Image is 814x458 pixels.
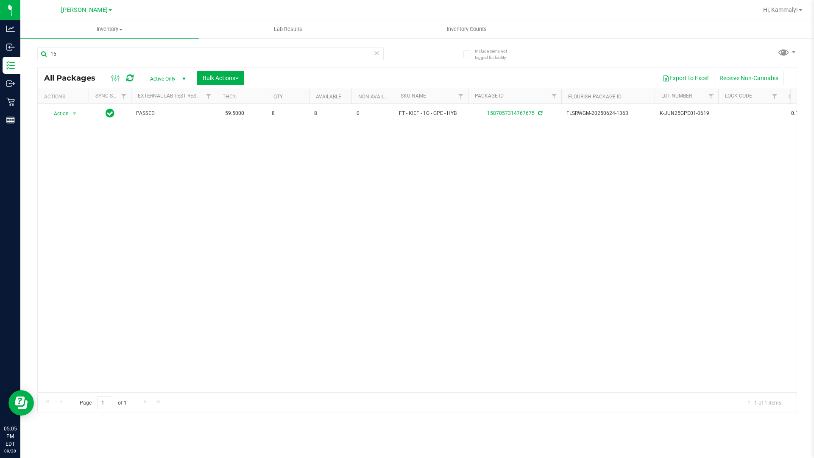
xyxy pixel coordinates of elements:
button: Receive Non-Cannabis [714,71,784,85]
input: 1 [97,396,112,409]
a: Lab Results [199,20,377,38]
a: Flourish Package ID [568,94,622,100]
p: 05:05 PM EDT [4,425,17,448]
a: Lock Code [725,93,752,99]
span: FT - KIEF - 1G - GPE - HYB [399,109,463,117]
p: 09/20 [4,448,17,454]
a: Filter [117,89,131,103]
span: Sync from Compliance System [537,110,542,116]
span: 0.1280 [787,107,811,120]
span: Clear [374,47,379,59]
span: 59.5000 [221,107,248,120]
span: select [70,108,80,120]
a: Non-Available [358,94,396,100]
span: 8 [314,109,346,117]
span: Hi, Kammaly! [763,6,798,13]
inline-svg: Inbound [6,43,15,51]
span: 1 - 1 of 1 items [741,396,788,409]
a: CBD% [789,94,802,100]
span: K-JUN25GPE01-0619 [660,109,713,117]
a: Package ID [475,93,504,99]
a: Filter [202,89,216,103]
span: PASSED [136,109,211,117]
a: Qty [273,94,283,100]
span: Lab Results [262,25,314,33]
button: Export to Excel [657,71,714,85]
a: SKU Name [401,93,426,99]
inline-svg: Inventory [6,61,15,70]
inline-svg: Analytics [6,25,15,33]
a: Filter [768,89,782,103]
span: Inventory [20,25,199,33]
input: Search Package ID, Item Name, SKU, Lot or Part Number... [37,47,384,60]
a: Filter [704,89,718,103]
a: Filter [454,89,468,103]
a: Lot Number [661,93,692,99]
a: 1587057314767675 [487,110,535,116]
button: Bulk Actions [197,71,244,85]
span: [PERSON_NAME] [61,6,108,14]
a: THC% [223,94,237,100]
inline-svg: Retail [6,98,15,106]
a: External Lab Test Result [138,93,204,99]
span: Include items not tagged for facility [475,48,517,61]
a: Inventory [20,20,199,38]
span: Bulk Actions [203,75,239,81]
span: In Sync [106,107,114,119]
a: Inventory Counts [377,20,556,38]
span: 8 [272,109,304,117]
div: Actions [44,94,85,100]
inline-svg: Outbound [6,79,15,88]
span: FLSRWGM-20250624-1363 [566,109,650,117]
span: Action [46,108,69,120]
span: All Packages [44,73,104,83]
a: Filter [547,89,561,103]
a: Available [316,94,341,100]
inline-svg: Reports [6,116,15,124]
iframe: Resource center [8,390,34,416]
a: Sync Status [95,93,128,99]
span: Inventory Counts [435,25,498,33]
span: 0 [357,109,389,117]
span: Page of 1 [72,396,134,409]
